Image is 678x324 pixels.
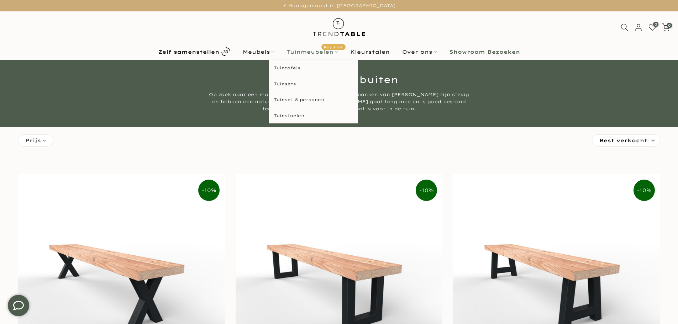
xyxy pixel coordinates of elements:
[9,2,669,10] p: ✔ Handgemaakt in [GEOGRAPHIC_DATA]
[396,48,443,56] a: Over ons
[344,48,396,56] a: Kleurstalen
[269,92,358,108] a: Tuinset 8 personen
[653,22,658,27] span: 0
[599,135,647,146] span: Best verkocht
[416,180,437,201] span: -10%
[131,75,547,84] h1: Banken voor buiten
[662,23,670,31] a: 0
[308,11,370,43] img: trend-table
[648,23,656,31] a: 0
[25,137,41,144] span: Prijs
[269,108,358,124] a: Tuinstoelen
[667,23,672,28] span: 0
[634,180,655,201] span: -10%
[198,180,220,201] span: -10%
[269,60,358,76] a: Tuintafels
[449,49,520,54] b: Showroom Bezoeken
[236,48,280,56] a: Meubels
[152,46,236,58] a: Zelf samenstellen
[206,91,473,112] div: Op zoek naar een mooie houten tuinbank? Onze tuinbanken van [PERSON_NAME] zijn stevig en hebben e...
[269,76,358,92] a: Tuinsets
[443,48,526,56] a: Showroom Bezoeken
[158,49,219,54] b: Zelf samenstellen
[1,288,36,323] iframe: toggle-frame
[280,48,344,56] a: TuinmeubelenPopulair
[321,44,346,50] span: Populair
[592,135,660,146] label: Sorteren:Best verkocht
